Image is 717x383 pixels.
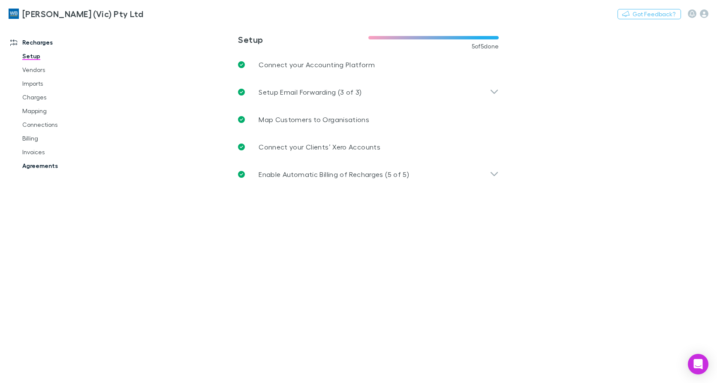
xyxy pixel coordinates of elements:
[259,87,362,97] p: Setup Email Forwarding (3 of 3)
[472,43,499,50] span: 5 of 5 done
[14,90,114,104] a: Charges
[688,354,708,374] div: Open Intercom Messenger
[259,169,409,180] p: Enable Automatic Billing of Recharges (5 of 5)
[231,78,506,106] div: Setup Email Forwarding (3 of 3)
[231,161,506,188] div: Enable Automatic Billing of Recharges (5 of 5)
[2,36,114,49] a: Recharges
[231,106,506,133] a: Map Customers to Organisations
[14,118,114,132] a: Connections
[14,49,114,63] a: Setup
[3,3,148,24] a: [PERSON_NAME] (Vic) Pty Ltd
[14,145,114,159] a: Invoices
[14,104,114,118] a: Mapping
[231,51,506,78] a: Connect your Accounting Platform
[14,77,114,90] a: Imports
[259,60,375,70] p: Connect your Accounting Platform
[238,34,368,45] h3: Setup
[618,9,681,19] button: Got Feedback?
[231,133,506,161] a: Connect your Clients’ Xero Accounts
[259,142,380,152] p: Connect your Clients’ Xero Accounts
[259,114,369,125] p: Map Customers to Organisations
[14,63,114,77] a: Vendors
[22,9,143,19] h3: [PERSON_NAME] (Vic) Pty Ltd
[14,159,114,173] a: Agreements
[9,9,19,19] img: William Buck (Vic) Pty Ltd's Logo
[14,132,114,145] a: Billing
